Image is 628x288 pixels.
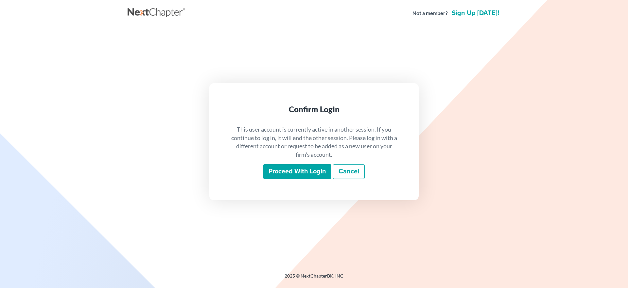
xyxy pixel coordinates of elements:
div: 2025 © NextChapterBK, INC [128,273,500,284]
p: This user account is currently active in another session. If you continue to log in, it will end ... [230,125,398,159]
input: Proceed with login [263,164,331,179]
div: Confirm Login [230,104,398,115]
a: Sign up [DATE]! [450,10,500,16]
a: Cancel [333,164,365,179]
strong: Not a member? [412,9,448,17]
